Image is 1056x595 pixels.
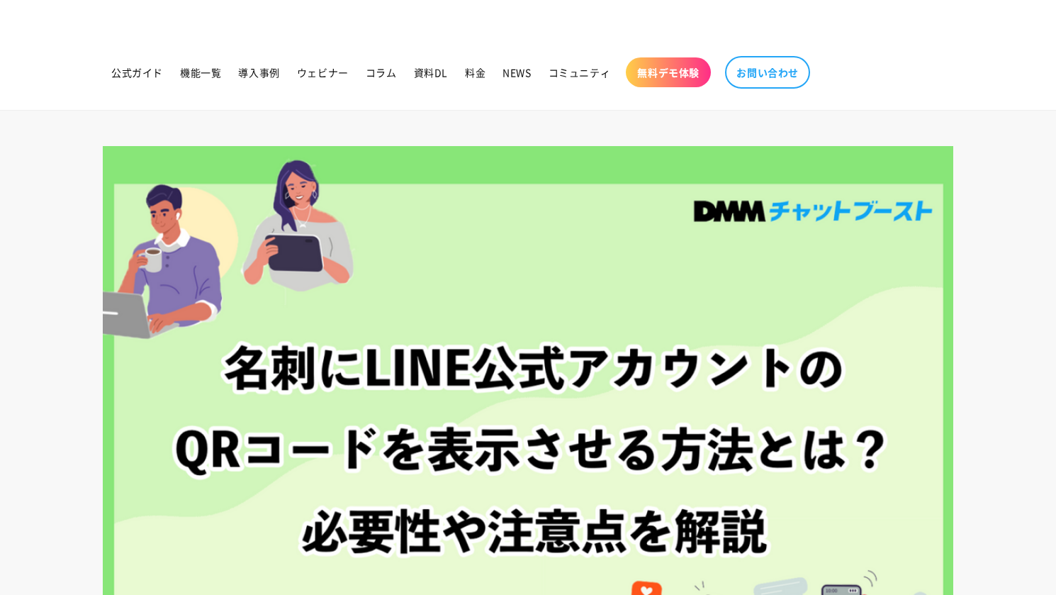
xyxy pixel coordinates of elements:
[414,66,448,79] span: 資料DL
[502,66,531,79] span: NEWS
[405,57,456,87] a: 資料DL
[540,57,619,87] a: コミュニティ
[172,57,230,87] a: 機能一覧
[494,57,539,87] a: NEWS
[230,57,288,87] a: 導入事例
[736,66,799,79] span: お問い合わせ
[288,57,357,87] a: ウェビナー
[238,66,279,79] span: 導入事例
[111,66,163,79] span: 公式ガイド
[180,66,221,79] span: 機能一覧
[103,57,172,87] a: 公式ガイド
[465,66,485,79] span: 料金
[725,56,810,89] a: お問い合わせ
[549,66,611,79] span: コミュニティ
[456,57,494,87] a: 料金
[297,66,349,79] span: ウェビナー
[626,57,711,87] a: 無料デモ体験
[366,66,397,79] span: コラム
[357,57,405,87] a: コラム
[637,66,700,79] span: 無料デモ体験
